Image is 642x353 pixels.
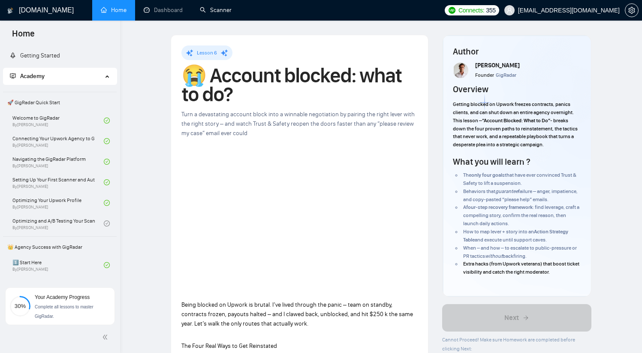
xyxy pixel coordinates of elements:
[181,66,418,104] h1: 😭 Account blocked: what to do?
[453,101,574,124] span: Getting blocked on Upwork freezes contracts, panics clients, and can shut down an entire agency o...
[625,7,638,14] span: setting
[495,188,518,194] em: guarantee
[197,50,217,56] span: Lesson 6
[12,256,104,275] a: 1️⃣ Start HereBy[PERSON_NAME]
[506,7,512,13] span: user
[104,179,110,185] span: check-circle
[463,172,576,186] span: that have ever convinced Trust & Safety to lift a suspension.
[625,7,639,14] a: setting
[104,138,110,144] span: check-circle
[449,7,455,14] img: upwork-logo.png
[625,3,639,17] button: setting
[200,6,232,14] a: searchScanner
[181,111,415,137] span: Turn a devastating account block into a winnable negotiation by pairing the right lever with the ...
[181,342,277,350] span: The Four Real Ways to Get Reinstated
[453,83,488,95] h4: Overview
[102,333,111,341] span: double-left
[463,229,534,235] span: How to map lever + story into an
[454,63,469,78] img: Screenshot+at+Jun+18+10-48-53%E2%80%AFPM.png
[496,72,516,78] span: GigRadar
[35,305,93,319] span: Complete all lessons to master GigRadar.
[463,261,579,275] span: Extra hacks (from Upwork veterans) that boost ticket visibility and catch the right moderator.
[463,245,577,259] span: When – and how – to escalate to public-pressure or PR tactics
[12,111,104,130] a: Welcome to GigRadarBy[PERSON_NAME]
[12,193,104,212] a: Optimizing Your Upwork ProfileBy[PERSON_NAME]
[475,237,547,243] span: and execute until support caves.
[10,303,30,309] span: 30%
[463,188,578,202] span: failure – anger, impatience, and copy-pasted “please help” emails.
[4,94,116,111] span: 🚀 GigRadar Quick Start
[104,220,110,226] span: check-circle
[181,301,413,327] span: Being blocked on Upwork is brutal. I’ve lived through the panic – team on standby, contracts froz...
[463,188,495,194] span: Behaviors that
[12,214,104,233] a: Optimizing and A/B Testing Your Scanner for Better ResultsBy[PERSON_NAME]
[453,156,530,168] h4: What you will learn ?
[463,172,471,178] span: The
[4,238,116,256] span: 👑 Agency Success with GigRadar
[12,132,104,151] a: Connecting Your Upwork Agency to GigRadarBy[PERSON_NAME]
[35,294,90,300] span: Your Academy Progress
[442,337,575,352] span: Cannot Proceed! Make sure Homework are completed before clicking Next:
[104,262,110,268] span: check-circle
[613,324,633,344] iframe: Intercom live chat
[463,204,466,210] span: A
[466,204,533,210] strong: four-step recovery framework
[101,6,127,14] a: homeHome
[10,52,60,59] a: rocketGetting Started
[104,200,110,206] span: check-circle
[453,45,581,57] h4: Author
[504,313,519,323] span: Next
[7,4,13,18] img: logo
[486,6,495,15] span: 355
[10,73,16,79] span: fund-projection-screen
[5,27,42,45] span: Home
[442,304,591,332] button: Next
[485,253,503,259] em: without
[463,204,579,226] span: : find leverage, craft a compelling story, confirm the real reason, then launch daily actions.
[12,152,104,171] a: Navigating the GigRadar PlatformBy[PERSON_NAME]
[475,72,494,78] span: Founder
[20,72,45,80] span: Academy
[104,118,110,124] span: check-circle
[471,172,505,178] strong: only four goals
[458,6,484,15] span: Connects:
[12,173,104,192] a: Setting Up Your First Scanner and Auto-BidderBy[PERSON_NAME]
[3,47,117,64] li: Getting Started
[475,62,520,69] span: [PERSON_NAME]
[10,72,45,80] span: Academy
[503,253,527,259] span: backfiring.
[104,159,110,165] span: check-circle
[463,229,568,243] strong: Action Strategy Table
[144,6,183,14] a: dashboardDashboard
[482,118,550,124] strong: “Account Blocked: What to Do”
